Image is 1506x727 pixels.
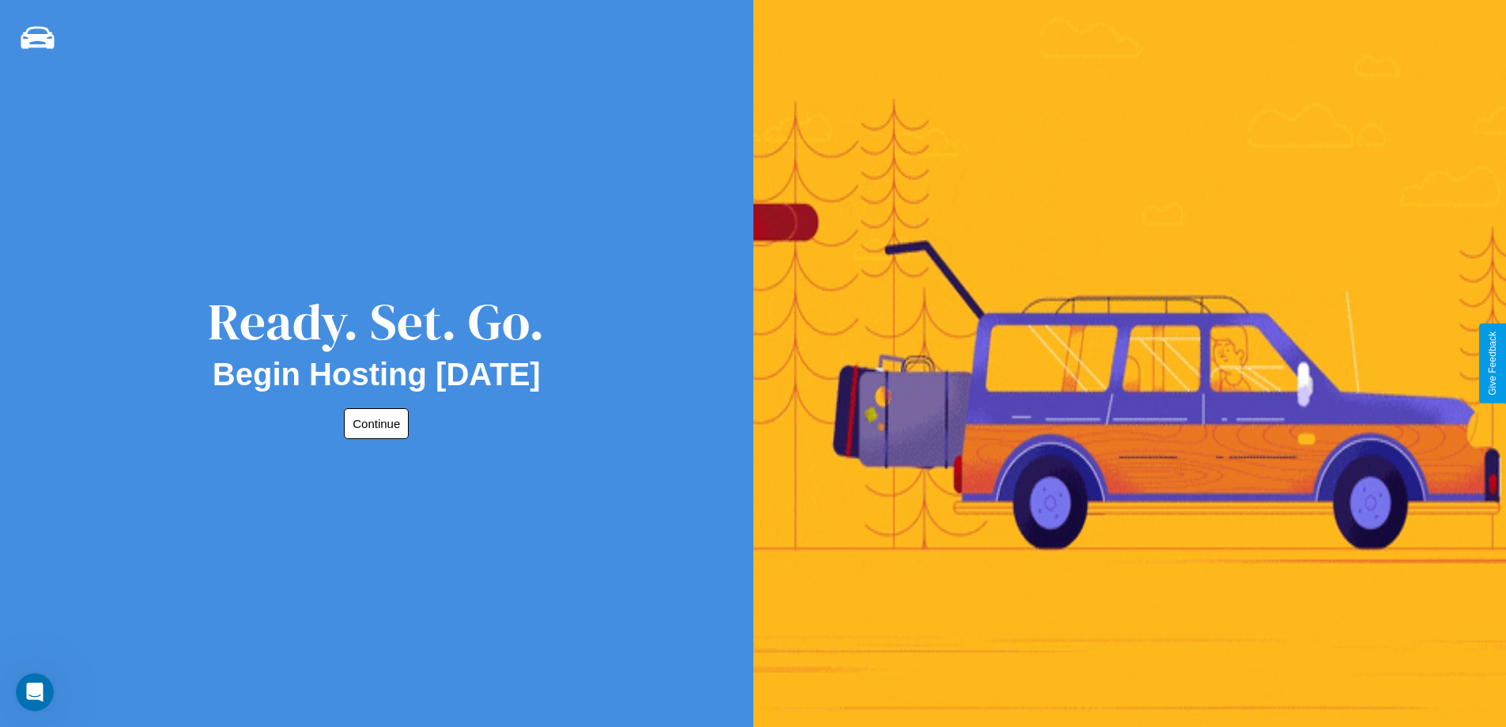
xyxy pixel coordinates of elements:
iframe: Intercom live chat [16,673,54,711]
div: Give Feedback [1487,331,1498,396]
h2: Begin Hosting [DATE] [213,357,541,392]
button: Continue [344,408,409,439]
div: Ready. Set. Go. [208,286,545,357]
